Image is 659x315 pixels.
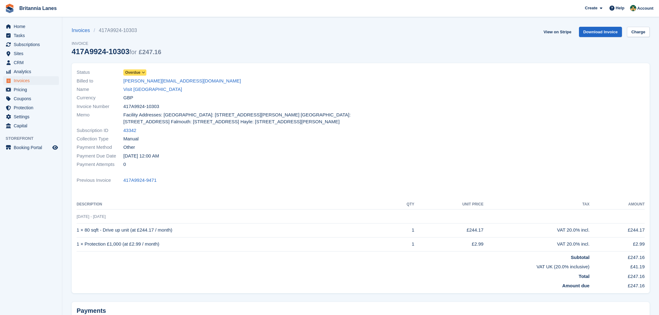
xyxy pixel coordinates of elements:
[77,144,123,151] span: Payment Method
[14,40,51,49] span: Subscriptions
[77,127,123,134] span: Subscription ID
[590,270,645,280] td: £247.16
[77,307,645,315] h2: Payments
[414,200,483,209] th: Unit Price
[14,58,51,67] span: CRM
[77,214,106,219] span: [DATE] - [DATE]
[3,58,59,67] a: menu
[571,255,590,260] strong: Subtotal
[77,200,389,209] th: Description
[14,103,51,112] span: Protection
[590,261,645,270] td: £41.19
[3,31,59,40] a: menu
[585,5,597,11] span: Create
[72,40,161,47] span: Invoice
[14,49,51,58] span: Sites
[627,27,650,37] a: Charge
[77,111,123,125] span: Memo
[130,49,137,55] span: for
[123,86,182,93] a: Visit [GEOGRAPHIC_DATA]
[389,237,415,251] td: 1
[483,241,589,248] div: VAT 20.0% incl.
[77,161,123,168] span: Payment Attempts
[389,200,415,209] th: QTY
[389,223,415,237] td: 1
[51,144,59,151] a: Preview store
[414,237,483,251] td: £2.99
[590,223,645,237] td: £244.17
[3,49,59,58] a: menu
[3,143,59,152] a: menu
[123,135,139,143] span: Manual
[414,223,483,237] td: £244.17
[139,49,161,55] span: £247.16
[72,47,161,56] div: 417A9924-10303
[3,85,59,94] a: menu
[562,283,590,288] strong: Amount due
[14,31,51,40] span: Tasks
[3,67,59,76] a: menu
[77,86,123,93] span: Name
[3,40,59,49] a: menu
[123,94,133,101] span: GBP
[77,261,590,270] td: VAT UK (20.0% inclusive)
[3,22,59,31] a: menu
[616,5,624,11] span: Help
[77,78,123,85] span: Billed to
[579,27,622,37] a: Download Invoice
[123,153,159,160] time: 2025-07-31 23:00:00 UTC
[541,27,574,37] a: View on Stripe
[125,70,140,75] span: Overdue
[590,280,645,289] td: £247.16
[123,127,136,134] a: 43342
[590,237,645,251] td: £2.99
[17,3,59,13] a: Britannia Lanes
[14,67,51,76] span: Analytics
[579,274,590,279] strong: Total
[77,135,123,143] span: Collection Type
[123,111,357,125] span: Facility Addresses: [GEOGRAPHIC_DATA]: [STREET_ADDRESS][PERSON_NAME] [GEOGRAPHIC_DATA]: [STREET_A...
[14,85,51,94] span: Pricing
[5,4,14,13] img: stora-icon-8386f47178a22dfd0bd8f6a31ec36ba5ce8667c1dd55bd0f319d3a0aa187defe.svg
[3,94,59,103] a: menu
[3,121,59,130] a: menu
[637,5,653,12] span: Account
[483,200,589,209] th: Tax
[77,69,123,76] span: Status
[590,251,645,261] td: £247.16
[3,112,59,121] a: menu
[77,223,389,237] td: 1 × 80 sqft - Drive up unit (at £244.17 / month)
[14,112,51,121] span: Settings
[77,94,123,101] span: Currency
[123,69,146,76] a: Overdue
[77,237,389,251] td: 1 × Protection £1,000 (at £2.99 / month)
[123,177,157,184] a: 417A9924-9471
[14,94,51,103] span: Coupons
[14,76,51,85] span: Invoices
[483,227,589,234] div: VAT 20.0% incl.
[6,135,62,142] span: Storefront
[14,121,51,130] span: Capital
[72,27,161,34] nav: breadcrumbs
[123,144,135,151] span: Other
[72,27,94,34] a: Invoices
[14,22,51,31] span: Home
[3,103,59,112] a: menu
[123,161,126,168] span: 0
[123,103,159,110] span: 417A9924-10303
[14,143,51,152] span: Booking Portal
[77,153,123,160] span: Payment Due Date
[77,177,123,184] span: Previous Invoice
[123,78,241,85] a: [PERSON_NAME][EMAIL_ADDRESS][DOMAIN_NAME]
[77,103,123,110] span: Invoice Number
[3,76,59,85] a: menu
[590,200,645,209] th: Amount
[630,5,636,11] img: Nathan Kellow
